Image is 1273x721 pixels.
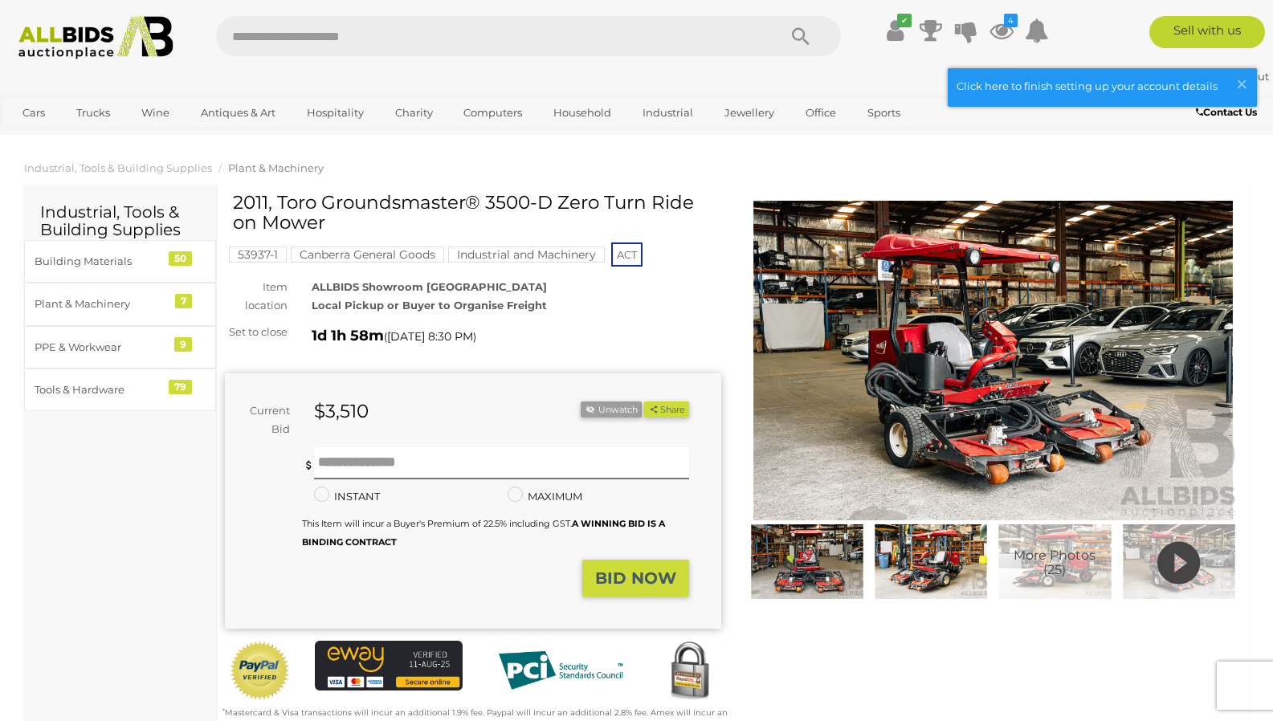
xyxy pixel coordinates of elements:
[997,524,1112,599] a: More Photos(25)
[989,16,1014,45] a: 4
[1014,549,1096,577] span: More Photos (25)
[857,100,911,126] a: Sports
[229,248,287,261] a: 53937-1
[35,338,167,356] div: PPE & Workwear
[543,100,622,126] a: Household
[745,201,1242,520] img: 2011, Toro Groundsmaster® 3500-D Zero Turn Ride on Mower
[175,294,192,308] div: 7
[229,246,287,263] mark: 53937-1
[714,100,785,126] a: Jewellery
[582,560,689,597] button: BID NOW
[314,487,380,506] label: INSTANT
[296,100,374,126] a: Hospitality
[997,524,1112,599] img: 2011, Toro Groundsmaster® 3500-D Zero Turn Ride on Mower
[312,327,384,344] strong: 1d 1h 58m
[315,641,463,690] img: eWAY Payment Gateway
[1149,16,1264,48] a: Sell with us
[174,337,192,352] div: 9
[1234,68,1249,100] span: ×
[611,242,643,267] span: ACT
[35,295,167,313] div: Plant & Machinery
[24,161,212,174] a: Industrial, Tools & Building Supplies
[131,100,180,126] a: Wine
[487,641,634,700] img: PCI DSS compliant
[749,524,865,599] img: 2011, Toro Groundsmaster® 3500-D Zero Turn Ride on Mower
[453,100,532,126] a: Computers
[761,16,841,56] button: Search
[448,246,605,263] mark: Industrial and Machinery
[387,329,473,344] span: [DATE] 8:30 PM
[35,381,167,399] div: Tools & Hardware
[291,246,444,263] mark: Canberra General Goods
[233,193,717,234] h1: 2011, Toro Groundsmaster® 3500-D Zero Turn Ride on Mower
[229,641,291,701] img: Official PayPal Seal
[312,280,547,293] strong: ALLBIDS Showroom [GEOGRAPHIC_DATA]
[291,248,444,261] a: Canberra General Goods
[314,400,369,422] strong: $3,510
[1004,14,1018,27] i: 4
[595,568,676,588] strong: BID NOW
[659,641,720,703] img: Secured by Rapid SSL
[12,100,55,126] a: Cars
[225,401,302,439] div: Current Bid
[1196,106,1257,118] b: Contact Us
[581,401,642,418] li: Unwatch this item
[190,100,286,126] a: Antiques & Art
[581,401,642,418] button: Unwatch
[10,16,182,59] img: Allbids.com.au
[384,330,476,343] span: ( )
[795,100,847,126] a: Office
[169,251,192,266] div: 50
[24,369,216,411] a: Tools & Hardware 79
[448,248,605,261] a: Industrial and Machinery
[228,161,324,174] a: Plant & Machinery
[40,203,200,238] h2: Industrial, Tools & Building Supplies
[883,16,908,45] a: ✔
[508,487,582,506] label: MAXIMUM
[24,326,216,369] a: PPE & Workwear 9
[12,127,147,153] a: [GEOGRAPHIC_DATA]
[385,100,443,126] a: Charity
[66,100,120,126] a: Trucks
[644,401,688,418] button: Share
[169,380,192,394] div: 79
[213,278,300,316] div: Item location
[632,100,704,126] a: Industrial
[302,518,665,548] small: This Item will incur a Buyer's Premium of 22.5% including GST.
[873,524,989,599] img: 2011, Toro Groundsmaster® 3500-D Zero Turn Ride on Mower
[897,14,912,27] i: ✔
[1121,524,1237,599] img: 53937-1a.jpg
[24,240,216,283] a: Building Materials 50
[213,323,300,341] div: Set to close
[35,252,167,271] div: Building Materials
[312,299,547,312] strong: Local Pickup or Buyer to Organise Freight
[1196,104,1261,121] a: Contact Us
[24,283,216,325] a: Plant & Machinery 7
